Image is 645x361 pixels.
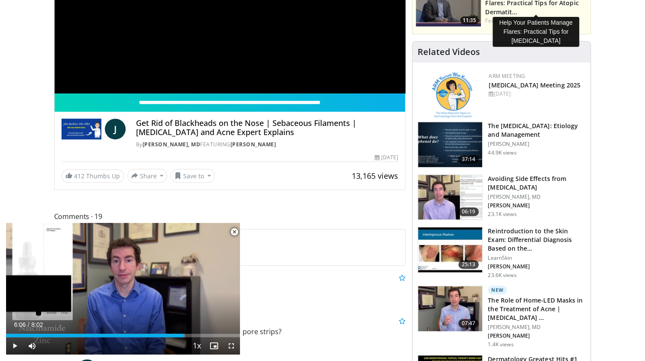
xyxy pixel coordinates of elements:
[488,296,585,322] h3: The Role of Home-LED Masks in the Treatment of Acne | [MEDICAL_DATA] …
[488,122,585,139] h3: The [MEDICAL_DATA]: Etiology and Management
[6,334,240,337] div: Progress Bar
[28,321,29,328] span: /
[458,155,479,164] span: 37:14
[136,119,398,137] h4: Get Rid of Blackheads on the Nose | Sebaceous Filaments | [MEDICAL_DATA] and Acne Expert Explains
[488,149,516,156] p: 44.9K views
[488,141,585,148] p: [PERSON_NAME]
[230,141,276,148] a: [PERSON_NAME]
[418,227,585,279] a: 25:13 Reintroduction to the Skin Exam: Differential Diagnosis Based on the… LearnSkin [PERSON_NAM...
[488,263,585,270] p: [PERSON_NAME]
[205,337,223,355] button: Enable picture-in-picture mode
[488,324,585,331] p: [PERSON_NAME], MD
[80,326,406,337] p: Could you elaborate on your feelings about Biore pore strips?
[31,321,43,328] span: 8:02
[14,321,26,328] span: 6:06
[488,174,585,192] h3: Avoiding Side Effects from [MEDICAL_DATA]
[488,202,585,209] p: [PERSON_NAME]
[105,119,126,139] a: J
[418,175,482,220] img: 6f9900f7-f6e7-4fd7-bcbb-2a1dc7b7d476.150x105_q85_crop-smart_upscale.jpg
[418,286,585,348] a: 07:47 New The Role of Home-LED Masks in the Treatment of Acne | [MEDICAL_DATA] … [PERSON_NAME], M...
[488,341,513,348] p: 1.4K views
[375,154,398,161] div: [DATE]
[488,255,585,261] p: LearnSkin
[62,119,101,139] img: John Barbieri, MD
[188,337,205,355] button: Playback Rate
[458,260,479,269] span: 25:13
[493,17,579,47] div: Help Your Patients Manage Flares: Practical Tips for [MEDICAL_DATA]
[488,286,507,294] p: New
[6,337,23,355] button: Play
[80,283,406,293] p: [MEDICAL_DATA]
[23,337,41,355] button: Mute
[418,286,482,331] img: bdc749e8-e5f5-404f-8c3a-bce07f5c1739.150x105_q85_crop-smart_upscale.jpg
[485,17,587,25] div: Feat.
[488,211,516,218] p: 23.1K views
[352,171,398,181] span: 13,165 views
[54,211,406,222] span: Comments 19
[136,141,398,148] div: By FEATURING
[62,169,124,183] a: 412 Thumbs Up
[418,122,482,167] img: c5af237d-e68a-4dd3-8521-77b3daf9ece4.150x105_q85_crop-smart_upscale.jpg
[460,16,479,24] span: 11:35
[488,272,516,279] p: 23.6K views
[74,172,84,180] span: 412
[489,72,525,80] a: ARM Meeting
[488,193,585,200] p: [PERSON_NAME], MD
[127,169,168,183] button: Share
[432,72,472,118] img: 89a28c6a-718a-466f-b4d1-7c1f06d8483b.png.150x105_q85_autocrop_double_scale_upscale_version-0.2.png
[226,223,243,241] button: Close
[418,227,482,272] img: 022c50fb-a848-4cac-a9d8-ea0906b33a1b.150x105_q85_crop-smart_upscale.jpg
[6,223,240,355] video-js: Video Player
[488,332,585,339] p: [PERSON_NAME]
[418,47,480,57] h4: Related Videos
[418,174,585,220] a: 06:19 Avoiding Side Effects from [MEDICAL_DATA] [PERSON_NAME], MD [PERSON_NAME] 23.1K views
[458,319,479,328] span: 07:47
[143,141,201,148] a: [PERSON_NAME], MD
[488,227,585,253] h3: Reintroduction to the Skin Exam: Differential Diagnosis Based on the…
[418,122,585,168] a: 37:14 The [MEDICAL_DATA]: Etiology and Management [PERSON_NAME] 44.9K views
[171,169,215,183] button: Save to
[223,337,240,355] button: Fullscreen
[489,81,580,89] a: [MEDICAL_DATA] Meeting 2025
[489,90,583,98] div: [DATE]
[458,207,479,216] span: 06:19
